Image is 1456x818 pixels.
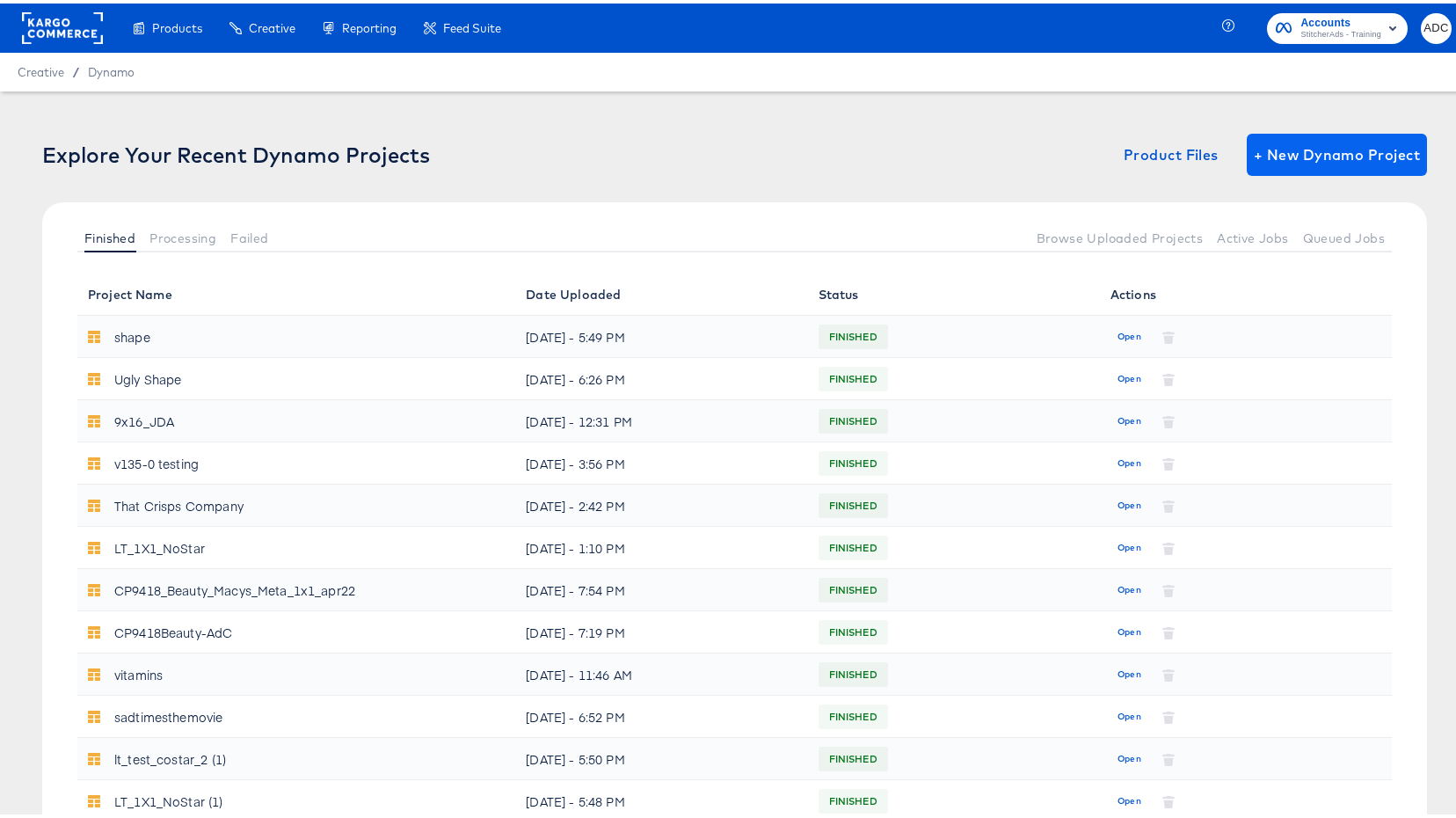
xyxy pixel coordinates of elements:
[114,615,232,643] div: CP9418Beauty-AdC
[1110,741,1148,770] button: Open
[443,18,501,32] span: Feed Suite
[1300,11,1381,29] span: Accounts
[1217,228,1288,242] span: Active Jobs
[114,784,223,812] div: LT_1X1_NoStar (1)
[1117,537,1141,552] span: Open
[114,446,199,474] div: v135-0 testing
[1110,530,1148,559] button: Open
[1110,362,1148,390] button: Open
[1110,488,1148,516] button: Open
[819,573,888,601] span: FINISHED
[1110,573,1148,601] button: Open
[526,741,797,770] div: [DATE] - 5:50 PM
[526,404,797,432] div: [DATE] - 12:31 PM
[819,530,888,559] span: FINISHED
[1421,10,1452,40] button: ADC
[1110,784,1148,812] button: Open
[1100,270,1392,312] th: Actions
[1267,10,1408,40] button: AccountsStitcherAds - Training
[64,62,88,76] span: /
[1428,15,1445,35] span: ADC
[1110,446,1148,474] button: Open
[1124,139,1219,164] span: Product Files
[249,18,295,32] span: Creative
[114,319,150,347] div: shape
[819,362,888,390] span: FINISHED
[42,139,430,164] div: Explore Your Recent Dynamo Projects
[819,699,888,727] span: FINISHED
[1117,663,1141,679] span: Open
[1117,621,1141,637] span: Open
[1110,657,1148,685] button: Open
[819,741,888,770] span: FINISHED
[526,657,797,685] div: [DATE] - 11:46 AM
[1117,452,1141,468] span: Open
[114,699,222,727] div: sadtimesthemovie
[819,446,888,474] span: FINISHED
[1110,699,1148,727] button: Open
[77,270,515,312] th: Project Name
[114,362,182,390] div: Ugly Shape
[114,573,355,601] div: CP9418_Beauty_Macys_Meta_1x1_apr22
[1037,228,1204,242] span: Browse Uploaded Projects
[819,657,888,685] span: FINISHED
[1117,494,1141,510] span: Open
[526,488,797,516] div: [DATE] - 2:42 PM
[526,319,797,347] div: [DATE] - 5:49 PM
[526,446,797,474] div: [DATE] - 3:56 PM
[819,319,888,347] span: FINISHED
[1117,705,1141,721] span: Open
[149,228,216,242] span: Processing
[114,530,205,559] div: LT_1X1_NoStar
[230,228,268,242] span: Failed
[1117,748,1141,763] span: Open
[819,404,888,432] span: FINISHED
[18,62,64,76] span: Creative
[342,18,397,32] span: Reporting
[1110,404,1148,432] button: Open
[526,362,797,390] div: [DATE] - 6:26 PM
[88,62,135,76] a: Dynamo
[84,228,135,242] span: Finished
[819,488,888,516] span: FINISHED
[1117,410,1141,426] span: Open
[1254,139,1420,164] span: + New Dynamo Project
[114,741,226,770] div: lt_test_costar_2 (1)
[1110,319,1148,347] button: Open
[1303,228,1385,242] span: Queued Jobs
[1247,130,1427,172] button: + New Dynamo Project
[114,657,163,685] div: vitamins
[114,404,174,432] div: 9x16_JDA
[526,530,797,559] div: [DATE] - 1:10 PM
[152,18,202,32] span: Products
[1300,25,1381,39] span: StitcherAds - Training
[526,573,797,601] div: [DATE] - 7:54 PM
[819,615,888,643] span: FINISHED
[526,784,797,812] div: [DATE] - 5:48 PM
[1117,325,1141,341] span: Open
[819,784,888,812] span: FINISHED
[1117,790,1141,806] span: Open
[526,699,797,727] div: [DATE] - 6:52 PM
[1117,130,1226,172] button: Product Files
[114,488,244,516] div: That Crisps Company
[808,270,1100,312] th: Status
[1117,368,1141,383] span: Open
[1117,579,1141,595] span: Open
[1110,615,1148,643] button: Open
[515,270,807,312] th: Date Uploaded
[526,615,797,643] div: [DATE] - 7:19 PM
